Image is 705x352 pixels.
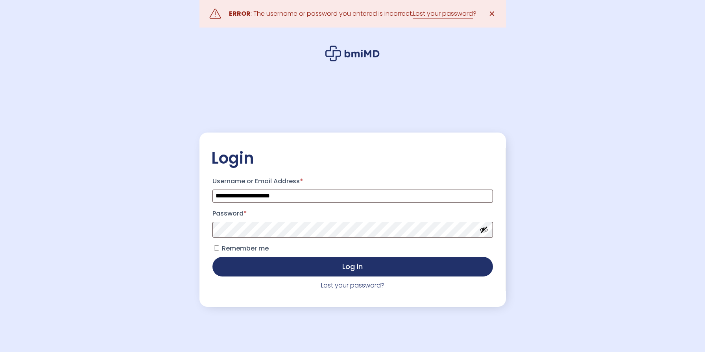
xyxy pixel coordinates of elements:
a: Lost your password? [321,281,384,290]
span: ✕ [489,8,495,19]
input: Remember me [214,245,219,251]
a: Lost your password [413,9,473,18]
button: Log in [212,257,493,276]
button: Show password [480,225,488,234]
label: Password [212,207,493,220]
h2: Login [211,148,494,168]
strong: ERROR [229,9,251,18]
div: : The username or password you entered is incorrect. ? [229,8,476,19]
label: Username or Email Address [212,175,493,188]
a: ✕ [484,6,500,22]
span: Remember me [222,244,269,253]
